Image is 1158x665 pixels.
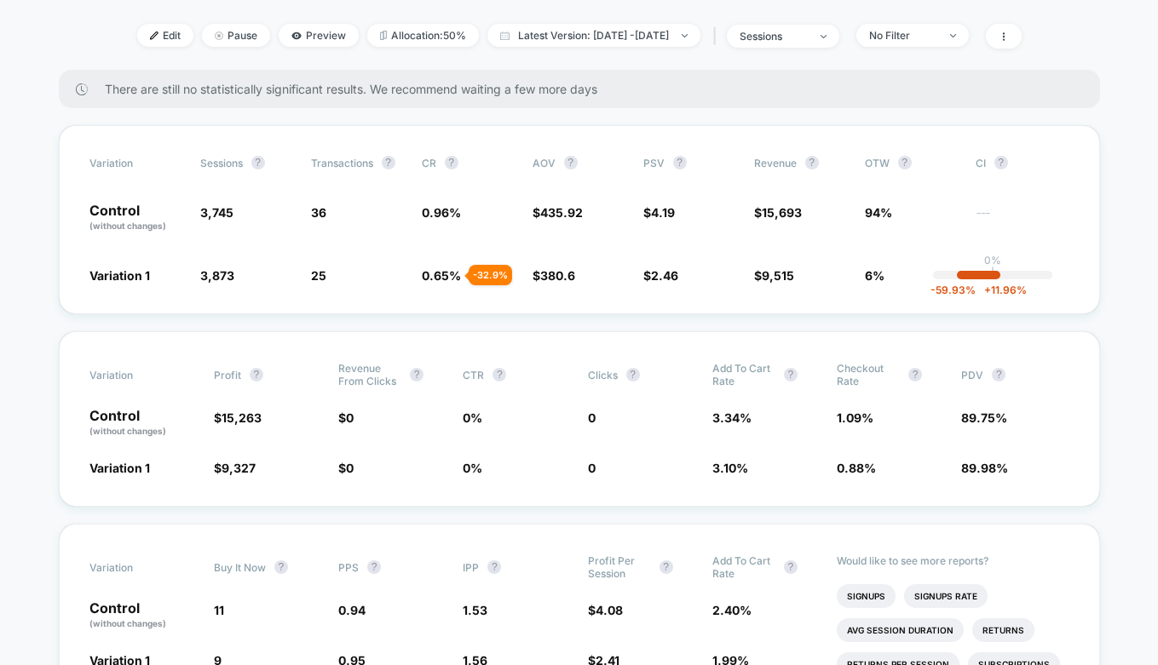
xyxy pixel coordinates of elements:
button: ? [660,560,673,574]
span: AOV [533,157,556,169]
button: ? [673,156,687,169]
button: ? [251,156,265,169]
span: 0 % [463,461,482,475]
span: 6% [865,268,884,283]
img: rebalance [380,31,387,40]
span: 94% [865,205,892,220]
span: Variation [89,362,183,387]
li: Signups [837,584,896,608]
span: 15,693 [762,205,802,220]
span: 0.96 % [422,205,461,220]
div: No Filter [869,29,937,42]
p: | [991,267,994,279]
span: CR [422,157,436,169]
span: 11 [214,603,224,617]
span: IPP [463,561,479,574]
button: ? [626,368,640,381]
span: Profit [214,369,241,381]
span: Revenue From Clicks [338,362,401,387]
span: 25 [311,268,326,283]
button: ? [994,156,1008,169]
span: 9,515 [762,268,794,283]
span: $ [338,461,354,475]
img: calendar [500,32,510,40]
span: Sessions [200,157,243,169]
img: edit [150,32,158,40]
span: $ [214,461,256,475]
span: 0 [588,461,596,475]
span: 0 [346,461,354,475]
span: 0 % [463,410,482,425]
span: $ [338,410,354,425]
span: 435.92 [540,205,583,220]
span: $ [588,603,623,617]
span: Profit Per Session [588,554,651,580]
span: $ [533,268,575,283]
span: There are still no statistically significant results. We recommend waiting a few more days [105,82,1066,96]
span: (without changes) [89,221,166,231]
span: 3.34 % [712,410,752,425]
button: ? [564,156,578,169]
button: ? [784,368,798,381]
span: 1.09 % [837,410,873,425]
span: $ [643,268,678,283]
span: Allocation: 50% [367,24,479,47]
span: $ [643,205,675,220]
span: Add To Cart rate [712,554,775,580]
span: 0 [588,410,596,425]
span: 9,327 [222,461,256,475]
p: Control [89,409,197,438]
span: 380.6 [540,268,575,283]
button: ? [898,156,912,169]
span: 15,263 [222,410,262,425]
span: Variation 1 [89,268,150,283]
div: sessions [740,30,808,43]
span: CI [976,156,1069,169]
span: 0.88 % [837,461,876,475]
span: 3,873 [200,268,234,283]
span: Variation [89,554,183,580]
span: Transactions [311,157,373,169]
span: + [984,284,991,296]
span: Preview [279,24,359,47]
span: PPS [338,561,359,574]
span: CTR [463,369,484,381]
span: PDV [961,369,983,381]
button: ? [274,560,288,574]
button: ? [805,156,819,169]
button: ? [445,156,458,169]
span: Clicks [588,369,618,381]
span: 89.75 % [961,410,1007,425]
li: Avg Session Duration [837,618,964,642]
span: --- [976,208,1069,232]
span: Checkout Rate [837,362,900,387]
span: 0 [346,410,354,425]
button: ? [493,368,506,381]
img: end [682,34,688,37]
span: | [709,24,727,49]
span: 0.65 % [422,268,461,283]
span: -59.93 % [930,284,976,296]
button: ? [992,368,1005,381]
li: Signups Rate [904,584,988,608]
div: - 32.9 % [469,265,512,285]
span: Pause [202,24,270,47]
span: 36 [311,205,326,220]
span: Revenue [754,157,797,169]
p: Control [89,204,183,232]
span: 4.08 [596,603,623,617]
img: end [821,35,827,38]
span: Variation [89,156,183,169]
span: 89.98 % [961,461,1008,475]
span: Add To Cart Rate [712,362,775,387]
button: ? [367,560,381,574]
span: OTW [865,156,959,169]
span: 3,745 [200,205,233,220]
button: ? [784,560,798,574]
span: 11.96 % [976,284,1027,296]
span: $ [214,410,262,425]
img: end [215,32,223,40]
span: $ [754,268,794,283]
button: ? [410,368,423,381]
button: ? [487,560,501,574]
